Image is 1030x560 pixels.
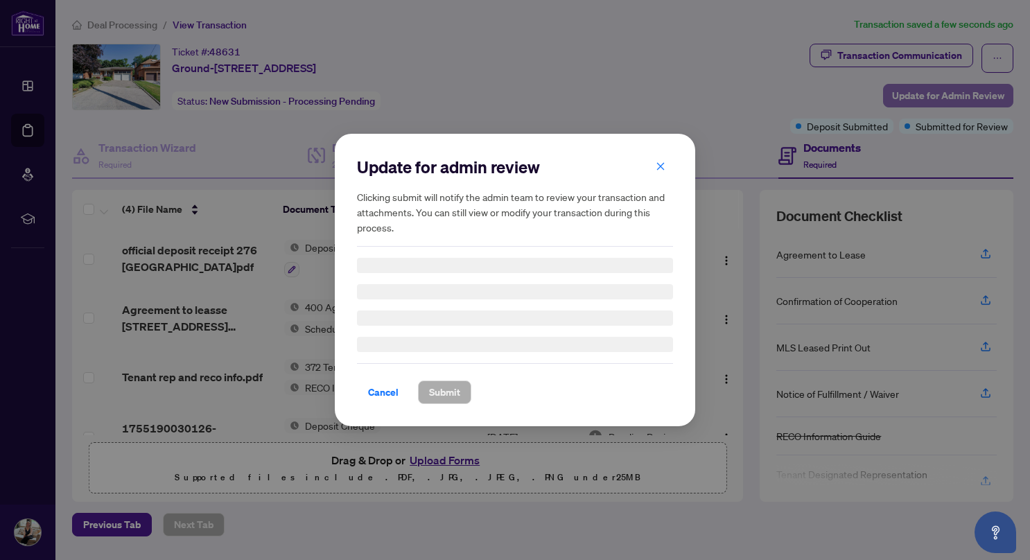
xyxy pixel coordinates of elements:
span: Cancel [368,381,399,403]
button: Open asap [975,511,1016,553]
button: Cancel [357,380,410,404]
button: Submit [418,380,471,404]
h2: Update for admin review [357,156,673,178]
span: close [656,161,665,171]
h5: Clicking submit will notify the admin team to review your transaction and attachments. You can st... [357,189,673,235]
